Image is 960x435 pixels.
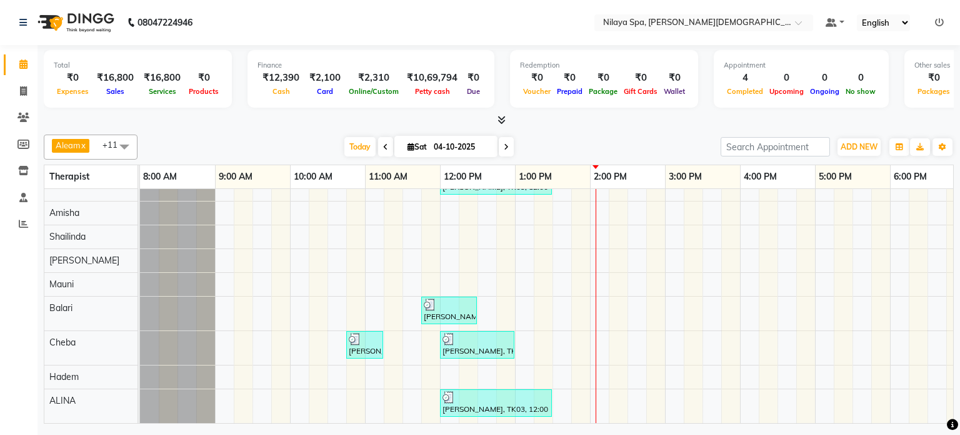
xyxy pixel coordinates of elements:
b: 08047224946 [137,5,192,40]
span: Cheba [49,337,76,348]
span: Card [314,87,336,96]
span: Prepaid [554,87,586,96]
a: 11:00 AM [366,168,411,186]
a: 4:00 PM [741,168,780,186]
a: 8:00 AM [140,168,180,186]
div: ₹0 [554,71,586,85]
span: Expenses [54,87,92,96]
span: Petty cash [412,87,453,96]
div: ₹16,800 [139,71,186,85]
span: No show [842,87,879,96]
span: Therapist [49,171,89,182]
div: ₹2,310 [346,71,402,85]
span: Services [146,87,179,96]
a: 1:00 PM [516,168,555,186]
div: ₹0 [661,71,688,85]
img: logo [32,5,117,40]
div: Redemption [520,60,688,71]
div: Finance [257,60,484,71]
div: 0 [766,71,807,85]
div: [PERSON_NAME], TK03, 12:00 PM-01:00 PM, Deep Tissue Repair Therapy 60 Min([DEMOGRAPHIC_DATA]) [441,333,513,357]
span: Amisha [49,207,79,218]
span: Packages [914,87,953,96]
div: ₹16,800 [92,71,139,85]
div: Total [54,60,222,71]
a: 10:00 AM [291,168,336,186]
a: 12:00 PM [441,168,485,186]
a: 6:00 PM [891,168,930,186]
div: [PERSON_NAME], TK01, 10:45 AM-11:15 AM, Kundalini Back Massage Therapy([DEMOGRAPHIC_DATA]) 30 Min [347,333,382,357]
span: ALINA [49,395,76,406]
div: 0 [807,71,842,85]
div: 4 [724,71,766,85]
span: ADD NEW [841,142,877,151]
a: 9:00 AM [216,168,256,186]
input: Search Appointment [721,137,830,156]
div: [PERSON_NAME], TK03, 12:00 PM-01:30 PM, Couple massage 90 [441,391,551,415]
div: ₹10,69,794 [402,71,462,85]
span: Today [344,137,376,156]
span: Cash [269,87,293,96]
span: Products [186,87,222,96]
div: ₹0 [520,71,554,85]
span: Gift Cards [621,87,661,96]
a: 5:00 PM [816,168,855,186]
div: ₹0 [586,71,621,85]
input: 2025-10-04 [430,138,492,156]
span: Balari [49,302,72,314]
a: 2:00 PM [591,168,630,186]
button: ADD NEW [837,138,881,156]
div: Appointment [724,60,879,71]
div: ₹0 [914,71,953,85]
span: Upcoming [766,87,807,96]
span: Completed [724,87,766,96]
div: ₹0 [462,71,484,85]
span: Hadem [49,371,79,382]
div: ₹0 [54,71,92,85]
div: ₹0 [621,71,661,85]
span: Voucher [520,87,554,96]
span: Sales [103,87,127,96]
a: 3:00 PM [666,168,705,186]
span: +11 [102,140,127,150]
div: 0 [842,71,879,85]
span: [PERSON_NAME] [49,255,119,266]
span: Aleam [56,140,80,150]
span: Mauni [49,279,74,290]
div: ₹0 [186,71,222,85]
span: Package [586,87,621,96]
span: Shailinda [49,231,86,242]
span: Due [464,87,483,96]
span: Sat [404,142,430,151]
span: Wallet [661,87,688,96]
div: ₹2,100 [304,71,346,85]
div: ₹12,390 [257,71,304,85]
div: [PERSON_NAME], TK02, 11:45 AM-12:30 PM, Indian Head, Neck and Shoulder Massage([DEMOGRAPHIC_DATA]... [422,299,476,322]
a: x [80,140,86,150]
span: Ongoing [807,87,842,96]
span: Online/Custom [346,87,402,96]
